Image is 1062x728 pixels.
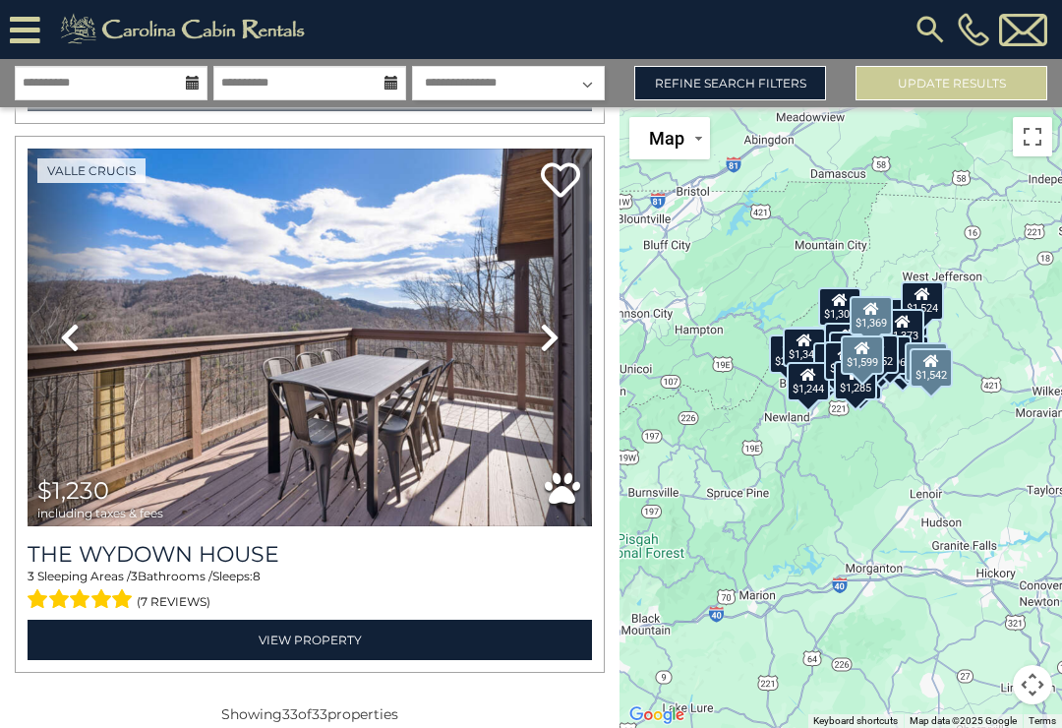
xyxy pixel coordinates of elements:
[769,334,812,374] div: $2,117
[28,149,592,527] img: thumbnail_167632703.jpeg
[28,541,592,568] a: The Wydown House
[913,12,948,47] img: search-regular.svg
[953,13,994,46] a: [PHONE_NUMBER]
[624,702,689,728] img: Google
[905,341,948,381] div: $1,408
[541,160,580,203] a: Add to favorites
[131,569,138,583] span: 3
[634,66,826,100] a: Refine Search Filters
[787,361,830,400] div: $1,244
[788,326,823,365] div: $914
[813,714,898,728] button: Keyboard shortcuts
[841,334,884,374] div: $1,599
[50,10,322,49] img: Khaki-logo.png
[901,281,944,321] div: $1,524
[37,507,163,519] span: including taxes & fees
[881,309,924,348] div: $1,373
[824,340,867,380] div: $1,046
[37,476,109,505] span: $1,230
[37,158,146,183] a: Valle Crucis
[28,569,34,583] span: 3
[1029,715,1056,726] a: Terms
[818,286,861,326] div: $1,309
[28,620,592,660] a: View Property
[15,704,605,724] p: Showing of properties
[850,296,893,335] div: $1,369
[137,589,210,615] span: (7 reviews)
[910,348,953,388] div: $1,542
[312,705,327,723] span: 33
[28,568,592,615] div: Sleeping Areas / Bathrooms / Sleeps:
[855,66,1047,100] button: Update Results
[253,569,261,583] span: 8
[1013,117,1052,156] button: Toggle fullscreen view
[868,334,912,374] div: $1,496
[649,128,684,149] span: Map
[783,327,826,366] div: $1,344
[910,715,1017,726] span: Map data ©2025 Google
[834,361,877,400] div: $1,285
[881,341,924,381] div: $1,648
[624,702,689,728] a: Open this area in Google Maps (opens a new window)
[1013,665,1052,704] button: Map camera controls
[629,117,710,159] button: Change map style
[282,705,298,723] span: 33
[824,323,867,362] div: $1,736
